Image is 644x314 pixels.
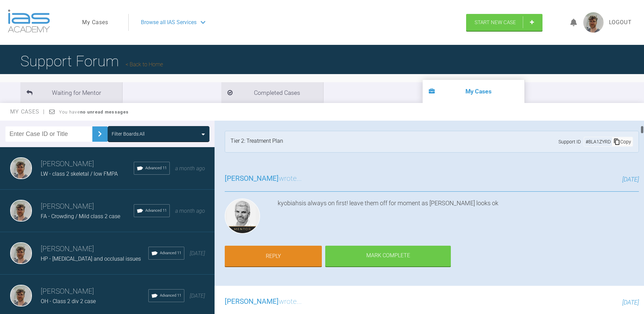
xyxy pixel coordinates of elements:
span: Browse all IAS Services [141,18,197,27]
span: HP - [MEDICAL_DATA] and occlusal issues [41,256,141,262]
div: kyobiahsis always on first! leave them off for moment as [PERSON_NAME] looks ok [278,198,639,237]
span: [DATE] [190,250,205,257]
img: Thomas Friar [10,157,32,179]
h3: wrote... [225,173,302,185]
input: Enter Case ID or Title [5,126,92,142]
span: LW - class 2 skeletal / low FMPA [41,171,118,177]
h3: [PERSON_NAME] [41,243,148,255]
h3: [PERSON_NAME] [41,201,134,212]
a: Back to Home [126,61,163,68]
h1: Support Forum [20,49,163,73]
strong: no unread messages [80,109,129,115]
img: Thomas Friar [10,285,32,307]
span: [DATE] [622,299,639,306]
img: logo-light.3e3ef733.png [8,10,50,33]
span: Support ID [558,138,581,145]
a: Logout [609,18,632,27]
img: profile.png [583,12,604,33]
span: [PERSON_NAME] [225,174,279,182]
div: # 8LA1ZYRD [584,138,612,145]
span: Advanced 11 [145,165,167,171]
li: Completed Cases [221,82,323,103]
span: Advanced 11 [145,208,167,214]
span: Start New Case [475,19,516,25]
span: a month ago [175,208,205,214]
div: Tier 2: Treatment Plan [231,137,283,147]
div: Mark Complete [325,246,451,267]
span: You have [59,109,129,115]
a: Start New Case [466,14,542,31]
span: Advanced 11 [160,293,181,299]
img: chevronRight.28bd32b0.svg [94,128,105,139]
span: My Cases [10,108,45,115]
img: Thomas Friar [10,242,32,264]
h3: [PERSON_NAME] [41,158,134,170]
span: [DATE] [190,293,205,299]
li: Waiting for Mentor [20,82,122,103]
span: OH - Class 2 div 2 case [41,298,96,304]
div: Copy [612,137,632,146]
img: Thomas Friar [10,200,32,222]
a: My Cases [82,18,108,27]
div: Filter Boards: All [112,130,145,138]
span: [DATE] [622,176,639,183]
li: My Cases [423,80,525,103]
span: FA - Crowding / Mild class 2 case [41,213,120,220]
a: Reply [225,246,322,267]
h3: wrote... [225,296,302,308]
h3: [PERSON_NAME] [41,286,148,297]
img: Ross Hobson [225,198,260,234]
span: Advanced 11 [160,250,181,256]
span: [PERSON_NAME] [225,297,279,306]
span: a month ago [175,165,205,172]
